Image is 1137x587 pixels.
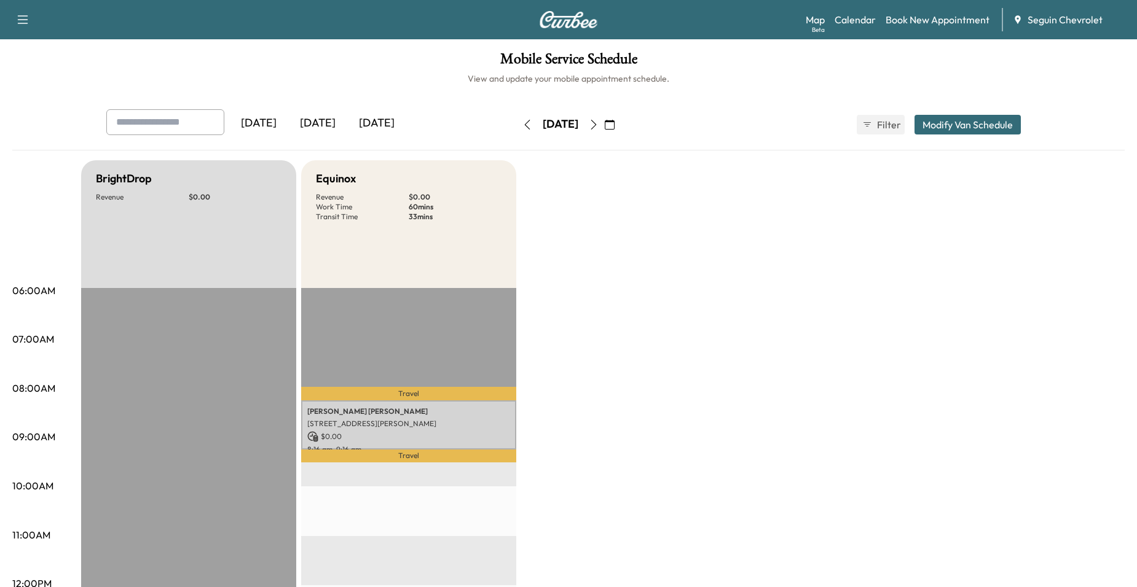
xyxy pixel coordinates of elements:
p: Travel [301,387,516,400]
p: 33 mins [409,212,502,222]
h1: Mobile Service Schedule [12,52,1125,72]
p: 10:00AM [12,478,53,493]
button: Filter [857,115,905,134]
p: 08:00AM [12,381,55,395]
span: Filter [877,117,899,132]
p: 60 mins [409,202,502,212]
p: Transit Time [316,212,409,222]
div: [DATE] [288,109,347,138]
p: 07:00AM [12,332,54,346]
div: Beta [812,25,825,34]
p: 8:16 am - 9:16 am [307,445,510,454]
p: 06:00AM [12,283,55,298]
span: Seguin Chevrolet [1028,12,1103,27]
h6: View and update your mobile appointment schedule. [12,72,1125,85]
a: Calendar [835,12,876,27]
img: Curbee Logo [539,11,598,28]
div: [DATE] [229,109,288,138]
p: Work Time [316,202,409,212]
p: 09:00AM [12,429,55,444]
div: [DATE] [347,109,406,138]
p: [STREET_ADDRESS][PERSON_NAME] [307,419,510,429]
h5: BrightDrop [96,170,152,187]
div: [DATE] [543,117,578,132]
a: MapBeta [806,12,825,27]
button: Modify Van Schedule [915,115,1021,134]
p: Revenue [96,192,189,202]
p: [PERSON_NAME] [PERSON_NAME] [307,406,510,416]
a: Book New Appointment [886,12,989,27]
p: Revenue [316,192,409,202]
h5: Equinox [316,170,356,187]
p: $ 0.00 [409,192,502,202]
p: Travel [301,449,516,462]
p: $ 0.00 [307,431,510,442]
p: 11:00AM [12,527,50,542]
p: $ 0.00 [189,192,281,202]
